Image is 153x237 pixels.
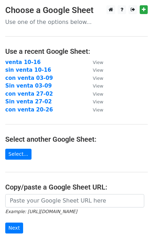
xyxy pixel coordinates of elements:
[5,183,148,191] h4: Copy/paste a Google Sheet URL:
[93,60,103,65] small: View
[93,83,103,89] small: View
[86,91,103,97] a: View
[5,91,53,97] a: con venta 27-02
[5,18,148,26] p: Use one of the options below...
[5,223,23,233] input: Next
[5,59,41,65] a: venta 10-16
[93,107,103,113] small: View
[5,107,53,113] a: con venta 20-26
[86,107,103,113] a: View
[5,135,148,143] h4: Select another Google Sheet:
[5,209,77,214] small: Example: [URL][DOMAIN_NAME]
[5,67,51,73] a: sin venta 10-16
[86,75,103,81] a: View
[86,67,103,73] a: View
[5,98,52,105] a: Sin venta 27-02
[5,83,52,89] a: Sin venta 03-09
[93,99,103,104] small: View
[5,149,32,160] a: Select...
[93,91,103,97] small: View
[93,68,103,73] small: View
[86,83,103,89] a: View
[86,59,103,65] a: View
[93,76,103,81] small: View
[5,47,148,56] h4: Use a recent Google Sheet:
[86,98,103,105] a: View
[5,75,53,81] a: con venta 03-09
[5,5,148,15] h3: Choose a Google Sheet
[5,194,144,207] input: Paste your Google Sheet URL here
